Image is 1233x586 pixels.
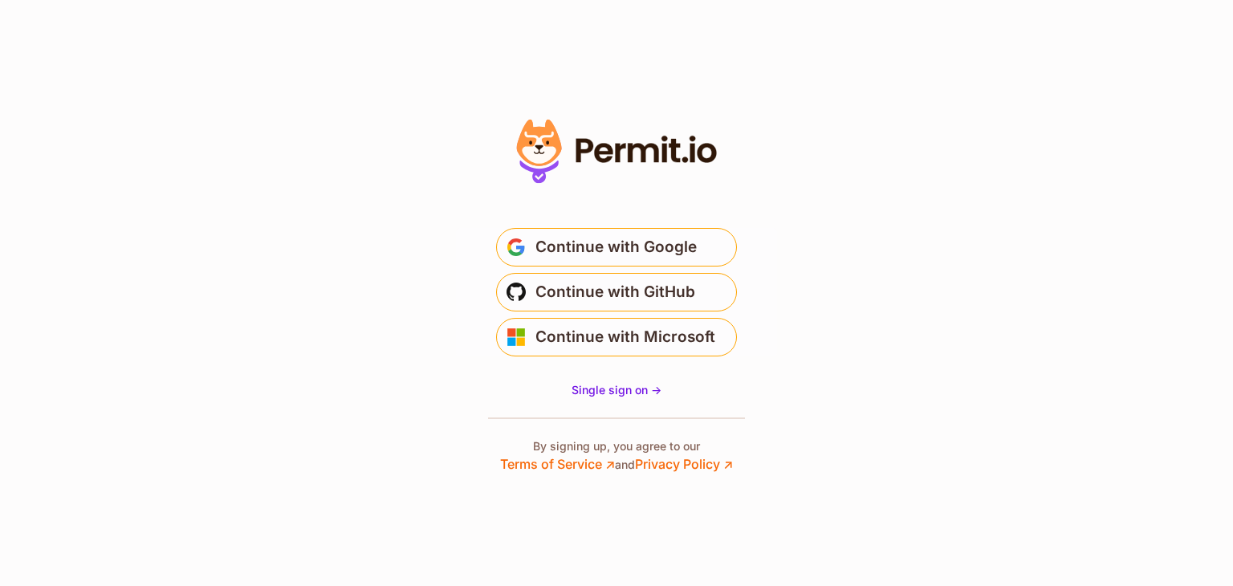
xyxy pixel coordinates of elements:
span: Single sign on -> [572,383,661,397]
p: By signing up, you agree to our and [500,438,733,474]
a: Terms of Service ↗ [500,456,615,472]
button: Continue with Google [496,228,737,267]
button: Continue with Microsoft [496,318,737,356]
button: Continue with GitHub [496,273,737,311]
a: Privacy Policy ↗ [635,456,733,472]
a: Single sign on -> [572,382,661,398]
span: Continue with Microsoft [535,324,715,350]
span: Continue with Google [535,234,697,260]
span: Continue with GitHub [535,279,695,305]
